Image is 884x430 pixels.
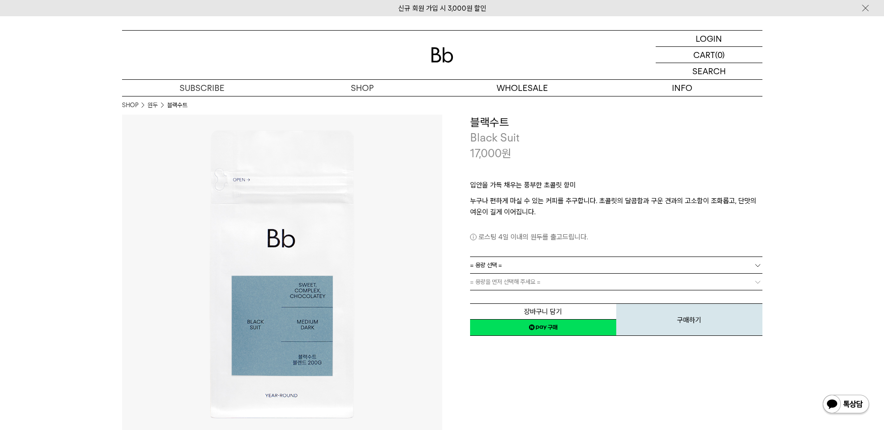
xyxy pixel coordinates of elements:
a: CART (0) [656,47,762,63]
p: 누구나 편하게 마실 수 있는 커피를 추구합니다. 초콜릿의 달콤함과 구운 견과의 고소함이 조화롭고, 단맛의 여운이 길게 이어집니다. [470,195,762,218]
p: 17,000 [470,146,511,161]
li: 블랙수트 [167,101,187,110]
a: 신규 회원 가입 시 3,000원 할인 [398,4,486,13]
a: 새창 [470,319,616,336]
img: 로고 [431,47,453,63]
span: = 용량 선택 = [470,257,502,273]
p: CART [693,47,715,63]
button: 장바구니 담기 [470,303,616,320]
button: 구매하기 [616,303,762,336]
span: 원 [502,147,511,160]
a: LOGIN [656,31,762,47]
img: 카카오톡 채널 1:1 채팅 버튼 [822,394,870,416]
p: WHOLESALE [442,80,602,96]
p: Black Suit [470,130,762,146]
a: SHOP [122,101,138,110]
span: = 용량을 먼저 선택해 주세요 = [470,274,541,290]
p: INFO [602,80,762,96]
p: SEARCH [692,63,726,79]
p: 로스팅 4일 이내의 원두를 출고드립니다. [470,231,762,243]
p: LOGIN [696,31,722,46]
a: 원두 [148,101,158,110]
h3: 블랙수트 [470,115,762,130]
p: 입안을 가득 채우는 풍부한 초콜릿 향미 [470,180,762,195]
a: SUBSCRIBE [122,80,282,96]
p: (0) [715,47,725,63]
a: SHOP [282,80,442,96]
